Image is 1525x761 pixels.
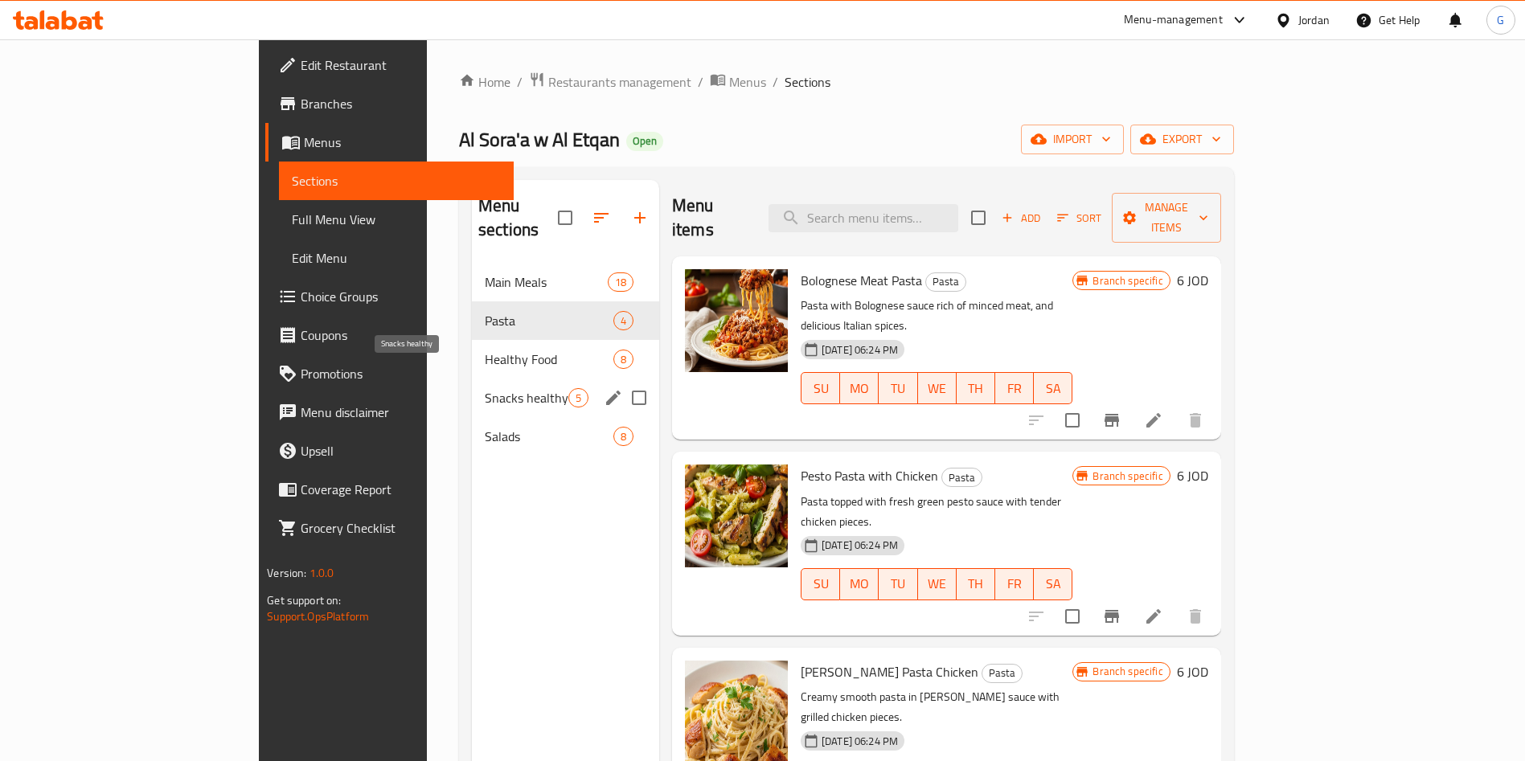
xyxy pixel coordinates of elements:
a: Edit menu item [1144,411,1163,430]
span: SA [1040,377,1066,400]
li: / [773,72,778,92]
span: Upsell [301,441,501,460]
p: Pasta topped with fresh green pesto sauce with tender chicken pieces. [801,492,1072,532]
span: Grocery Checklist [301,518,501,538]
button: SA [1034,372,1072,404]
div: Open [626,132,663,151]
span: export [1143,129,1221,149]
a: Menu disclaimer [265,393,514,432]
a: Full Menu View [279,200,514,239]
span: MO [847,377,872,400]
button: TU [879,568,917,600]
span: TH [963,377,989,400]
span: Main Meals [485,272,608,292]
button: TH [957,372,995,404]
span: Branch specific [1086,664,1169,679]
div: Jordan [1298,11,1330,29]
button: Add section [621,198,659,237]
span: 5 [569,391,588,406]
button: edit [601,386,625,410]
button: FR [995,372,1034,404]
span: SU [808,572,834,595]
button: MO [840,568,879,600]
div: Healthy Food [485,350,613,369]
span: [DATE] 06:24 PM [815,538,904,553]
h2: Menu items [672,194,749,242]
span: 8 [614,429,633,444]
input: search [769,204,958,232]
li: / [698,72,703,92]
span: Add item [995,206,1047,231]
a: Edit menu item [1144,607,1163,626]
span: Select section [961,201,995,235]
a: Upsell [265,432,514,470]
span: Full Menu View [292,210,501,229]
button: TU [879,372,917,404]
h6: 6 JOD [1177,661,1208,683]
span: FR [1002,377,1027,400]
span: Al Sora'a w Al Etqan [459,121,620,158]
span: Snacks healthy [485,388,568,407]
button: delete [1176,597,1215,636]
button: SU [801,372,840,404]
a: Sections [279,162,514,200]
h6: 6 JOD [1177,464,1208,487]
span: Version: [267,563,306,583]
button: SA [1034,568,1072,600]
li: / [517,72,523,92]
button: import [1021,125,1124,154]
span: TU [885,572,911,595]
div: items [613,350,633,369]
a: Menus [265,123,514,162]
span: 8 [614,352,633,367]
span: Open [626,134,663,148]
span: Sort items [1047,206,1112,231]
span: Branch specific [1086,468,1169,484]
a: Edit Restaurant [265,46,514,84]
span: Sections [292,171,501,190]
span: Select to update [1056,599,1089,633]
button: FR [995,568,1034,600]
span: [DATE] 06:24 PM [815,342,904,358]
button: Branch-specific-item [1093,597,1131,636]
span: [PERSON_NAME] Pasta Chicken [801,660,978,684]
div: items [613,311,633,330]
span: G [1497,11,1504,29]
span: Add [999,209,1043,227]
span: Bolognese Meat Pasta [801,268,922,293]
span: Sections [785,72,830,92]
a: Grocery Checklist [265,509,514,547]
div: Pasta [925,272,966,292]
span: Edit Restaurant [301,55,501,75]
span: SU [808,377,834,400]
button: SU [801,568,840,600]
span: TH [963,572,989,595]
span: Pesto Pasta with Chicken [801,464,938,488]
button: export [1130,125,1234,154]
span: Coverage Report [301,480,501,499]
span: FR [1002,572,1027,595]
div: Healthy Food8 [472,340,659,378]
span: Pasta [926,272,965,291]
button: Add [995,206,1047,231]
a: Branches [265,84,514,123]
span: Sort [1057,209,1101,227]
span: TU [885,377,911,400]
span: Menu disclaimer [301,403,501,422]
span: WE [924,377,950,400]
span: Menus [304,133,501,152]
a: Coupons [265,316,514,354]
button: WE [918,568,957,600]
div: Salads8 [472,417,659,456]
a: Choice Groups [265,277,514,316]
div: Pasta [485,311,613,330]
span: MO [847,572,872,595]
span: Salads [485,427,613,446]
a: Edit Menu [279,239,514,277]
span: 1.0.0 [310,563,334,583]
div: Menu-management [1124,10,1223,30]
div: items [608,272,633,292]
span: Sort sections [582,198,621,237]
span: Select all sections [548,201,582,235]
